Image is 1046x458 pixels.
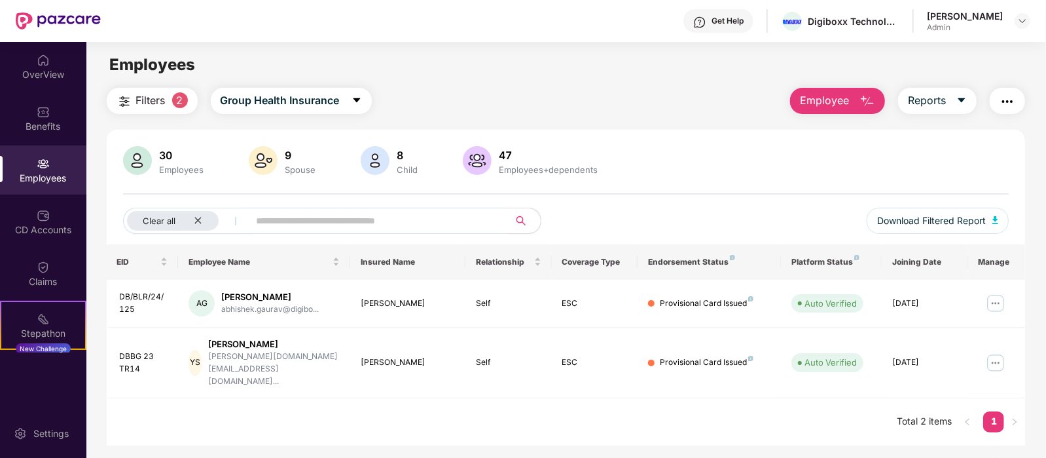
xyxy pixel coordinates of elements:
[898,88,977,114] button: Reportscaret-down
[221,303,319,316] div: abhishek.gaurav@digibo...
[730,255,735,260] img: svg+xml;base64,PHN2ZyB4bWxucz0iaHR0cDovL3d3dy53My5vcmcvMjAwMC9zdmciIHdpZHRoPSI4IiBoZWlnaHQ9IjgiIH...
[748,356,753,361] img: svg+xml;base64,PHN2ZyB4bWxucz0iaHR0cDovL3d3dy53My5vcmcvMjAwMC9zdmciIHdpZHRoPSI4IiBoZWlnaHQ9IjgiIH...
[283,164,319,175] div: Spouse
[983,411,1004,431] a: 1
[1004,411,1025,432] button: right
[157,164,207,175] div: Employees
[552,244,638,280] th: Coverage Type
[361,146,389,175] img: svg+xml;base64,PHN2ZyB4bWxucz0iaHR0cDovL3d3dy53My5vcmcvMjAwMC9zdmciIHhtbG5zOnhsaW5rPSJodHRwOi8vd3...
[16,343,71,354] div: New Challenge
[964,418,971,426] span: left
[648,257,770,267] div: Endorsement Status
[29,427,73,440] div: Settings
[37,209,50,222] img: svg+xml;base64,PHN2ZyBpZD0iQ0RfQWNjb3VudHMiIGRhdGEtbmFtZT0iQ0QgQWNjb3VudHMiIHhtbG5zPSJodHRwOi8vd3...
[465,244,552,280] th: Relationship
[249,146,278,175] img: svg+xml;base64,PHN2ZyB4bWxucz0iaHR0cDovL3d3dy53My5vcmcvMjAwMC9zdmciIHhtbG5zOnhsaW5rPSJodHRwOi8vd3...
[927,10,1003,22] div: [PERSON_NAME]
[877,214,986,228] span: Download Filtered Report
[208,351,340,388] div: [PERSON_NAME][DOMAIN_NAME][EMAIL_ADDRESS][DOMAIN_NAME]...
[897,411,952,432] li: Total 2 items
[476,356,541,369] div: Self
[120,351,168,375] div: DBBG 23 TR14
[892,297,958,310] div: [DATE]
[660,356,753,369] div: Provisional Card Issued
[1017,16,1028,26] img: svg+xml;base64,PHN2ZyBpZD0iRHJvcGRvd24tMzJ4MzIiIHhtbG5zPSJodHRwOi8vd3d3LnczLm9yZy8yMDAwL3N2ZyIgd2...
[1011,418,1019,426] span: right
[189,257,330,267] span: Employee Name
[712,16,744,26] div: Get Help
[908,92,946,109] span: Reports
[859,94,875,109] img: svg+xml;base64,PHN2ZyB4bWxucz0iaHR0cDovL3d3dy53My5vcmcvMjAwMC9zdmciIHhtbG5zOnhsaW5rPSJodHRwOi8vd3...
[800,92,849,109] span: Employee
[178,244,350,280] th: Employee Name
[221,291,319,303] div: [PERSON_NAME]
[136,92,166,109] span: Filters
[109,55,195,74] span: Employees
[693,16,706,29] img: svg+xml;base64,PHN2ZyBpZD0iSGVscC0zMngzMiIgeG1sbnM9Imh0dHA6Ly93d3cudzMub3JnLzIwMDAvc3ZnIiB3aWR0aD...
[107,88,198,114] button: Filters2
[748,296,753,301] img: svg+xml;base64,PHN2ZyB4bWxucz0iaHR0cDovL3d3dy53My5vcmcvMjAwMC9zdmciIHdpZHRoPSI4IiBoZWlnaHQ9IjgiIH...
[37,261,50,274] img: svg+xml;base64,PHN2ZyBpZD0iQ2xhaW0iIHhtbG5zPSJodHRwOi8vd3d3LnczLm9yZy8yMDAwL3N2ZyIgd2lkdGg9IjIwIi...
[992,216,999,224] img: svg+xml;base64,PHN2ZyB4bWxucz0iaHR0cDovL3d3dy53My5vcmcvMjAwMC9zdmciIHhtbG5zOnhsaW5rPSJodHRwOi8vd3...
[395,164,421,175] div: Child
[791,257,871,267] div: Platform Status
[37,105,50,119] img: svg+xml;base64,PHN2ZyBpZD0iQmVuZWZpdHMiIHhtbG5zPSJodHRwOi8vd3d3LnczLm9yZy8yMDAwL3N2ZyIgd2lkdGg9Ij...
[476,297,541,310] div: Self
[37,157,50,170] img: svg+xml;base64,PHN2ZyBpZD0iRW1wbG95ZWVzIiB4bWxucz0iaHR0cDovL3d3dy53My5vcmcvMjAwMC9zdmciIHdpZHRoPS...
[172,92,188,108] span: 2
[983,411,1004,432] li: 1
[562,297,628,310] div: ESC
[37,313,50,326] img: svg+xml;base64,PHN2ZyB4bWxucz0iaHR0cDovL3d3dy53My5vcmcvMjAwMC9zdmciIHdpZHRoPSIyMSIgaGVpZ2h0PSIyMC...
[283,149,319,162] div: 9
[497,164,601,175] div: Employees+dependents
[123,208,254,234] button: Clear allclose
[1000,94,1015,109] img: svg+xml;base64,PHN2ZyB4bWxucz0iaHR0cDovL3d3dy53My5vcmcvMjAwMC9zdmciIHdpZHRoPSIyNCIgaGVpZ2h0PSIyNC...
[143,216,175,226] span: Clear all
[892,356,958,369] div: [DATE]
[985,353,1006,373] img: manageButton
[395,149,421,162] div: 8
[117,257,158,267] span: EID
[1,327,85,340] div: Stepathon
[985,293,1006,314] img: manageButton
[208,338,340,351] div: [PERSON_NAME]
[854,255,859,260] img: svg+xml;base64,PHN2ZyB4bWxucz0iaHR0cDovL3d3dy53My5vcmcvMjAwMC9zdmciIHdpZHRoPSI4IiBoZWlnaHQ9IjgiIH...
[361,356,454,369] div: [PERSON_NAME]
[189,350,201,376] div: YS
[1004,411,1025,432] li: Next Page
[361,297,454,310] div: [PERSON_NAME]
[562,356,628,369] div: ESC
[157,149,207,162] div: 30
[189,290,215,316] div: AG
[783,20,802,24] img: DiGiBoXX_Logo_Blue-01.png
[808,15,899,28] div: Digiboxx Technologies And Digital India Private Limited
[957,411,978,432] li: Previous Page
[957,411,978,432] button: left
[660,297,753,310] div: Provisional Card Issued
[14,427,27,440] img: svg+xml;base64,PHN2ZyBpZD0iU2V0dGluZy0yMHgyMCIgeG1sbnM9Imh0dHA6Ly93d3cudzMub3JnLzIwMDAvc3ZnIiB3aW...
[463,146,492,175] img: svg+xml;base64,PHN2ZyB4bWxucz0iaHR0cDovL3d3dy53My5vcmcvMjAwMC9zdmciIHhtbG5zOnhsaW5rPSJodHRwOi8vd3...
[120,291,168,316] div: DB/BLR/24/125
[350,244,465,280] th: Insured Name
[497,149,601,162] div: 47
[221,92,340,109] span: Group Health Insurance
[882,244,968,280] th: Joining Date
[107,244,179,280] th: EID
[37,54,50,67] img: svg+xml;base64,PHN2ZyBpZD0iSG9tZSIgeG1sbnM9Imh0dHA6Ly93d3cudzMub3JnLzIwMDAvc3ZnIiB3aWR0aD0iMjAiIG...
[790,88,885,114] button: Employee
[867,208,1009,234] button: Download Filtered Report
[117,94,132,109] img: svg+xml;base64,PHN2ZyB4bWxucz0iaHR0cDovL3d3dy53My5vcmcvMjAwMC9zdmciIHdpZHRoPSIyNCIgaGVpZ2h0PSIyNC...
[804,356,857,369] div: Auto Verified
[509,216,534,226] span: search
[476,257,532,267] span: Relationship
[927,22,1003,33] div: Admin
[123,146,152,175] img: svg+xml;base64,PHN2ZyB4bWxucz0iaHR0cDovL3d3dy53My5vcmcvMjAwMC9zdmciIHhtbG5zOnhsaW5rPSJodHRwOi8vd3...
[956,95,967,107] span: caret-down
[16,12,101,29] img: New Pazcare Logo
[194,216,202,225] span: close
[968,244,1026,280] th: Manage
[804,297,857,310] div: Auto Verified
[352,95,362,107] span: caret-down
[211,88,372,114] button: Group Health Insurancecaret-down
[509,208,541,234] button: search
